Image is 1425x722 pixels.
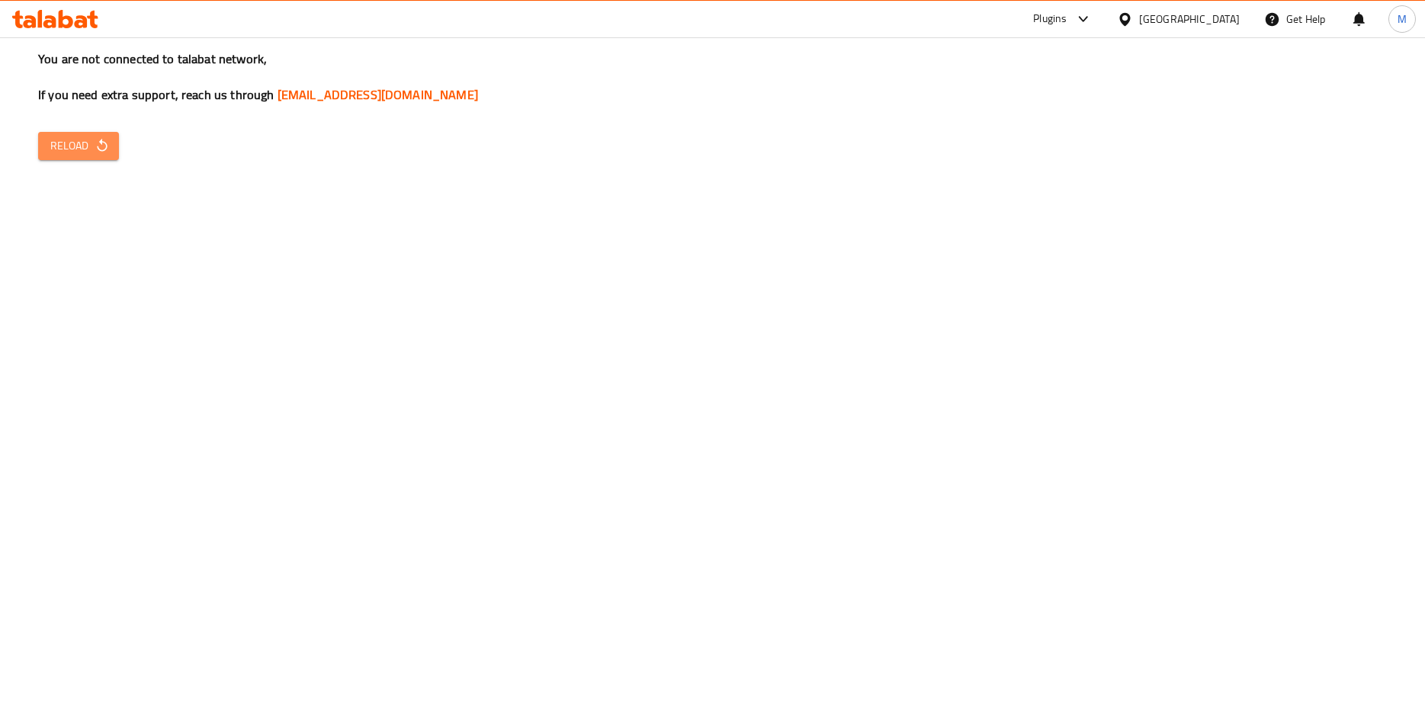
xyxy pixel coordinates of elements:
span: Reload [50,136,107,156]
div: [GEOGRAPHIC_DATA] [1139,11,1240,27]
span: M [1398,11,1407,27]
h3: You are not connected to talabat network, If you need extra support, reach us through [38,50,1387,104]
button: Reload [38,132,119,160]
div: Plugins [1033,10,1067,28]
a: [EMAIL_ADDRESS][DOMAIN_NAME] [278,83,478,106]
